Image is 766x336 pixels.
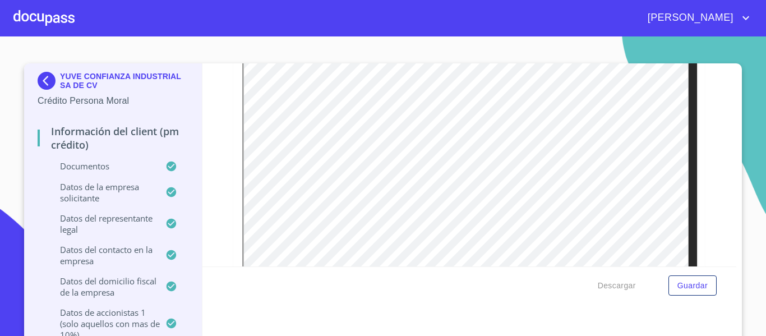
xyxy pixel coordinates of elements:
[38,181,165,204] p: Datos de la empresa solicitante
[38,244,165,266] p: Datos del contacto en la empresa
[593,275,640,296] button: Descargar
[38,72,60,90] img: Docupass spot blue
[668,275,717,296] button: Guardar
[677,279,708,293] span: Guardar
[38,125,188,151] p: Información del Client (PM crédito)
[598,279,636,293] span: Descargar
[38,213,165,235] p: Datos del representante legal
[60,72,188,90] p: YUVE CONFIANZA INDUSTRIAL SA DE CV
[38,160,165,172] p: Documentos
[38,94,188,108] p: Crédito Persona Moral
[38,275,165,298] p: Datos del domicilio fiscal de la empresa
[639,9,753,27] button: account of current user
[639,9,739,27] span: [PERSON_NAME]
[38,72,188,94] div: YUVE CONFIANZA INDUSTRIAL SA DE CV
